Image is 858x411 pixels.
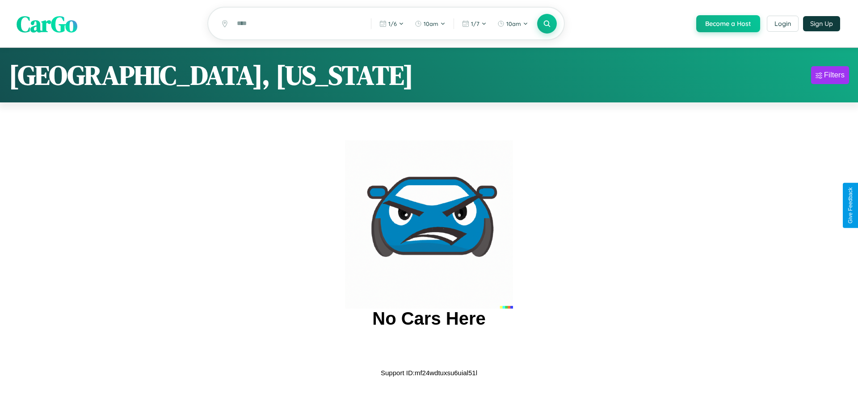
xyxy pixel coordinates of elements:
button: Become a Host [696,15,760,32]
div: Give Feedback [847,187,854,224]
span: CarGo [17,8,77,39]
span: 1 / 7 [471,20,479,27]
button: 10am [410,17,450,31]
button: Filters [811,66,849,84]
button: Login [767,16,799,32]
img: car [345,140,513,309]
span: 10am [506,20,521,27]
p: Support ID: mf24wdtuxsu6uial51l [381,367,477,379]
button: 1/7 [458,17,491,31]
span: 1 / 6 [388,20,397,27]
button: 10am [493,17,533,31]
button: Sign Up [803,16,840,31]
h1: [GEOGRAPHIC_DATA], [US_STATE] [9,57,413,93]
h2: No Cars Here [372,309,485,329]
span: 10am [424,20,438,27]
button: 1/6 [375,17,408,31]
div: Filters [824,71,845,80]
